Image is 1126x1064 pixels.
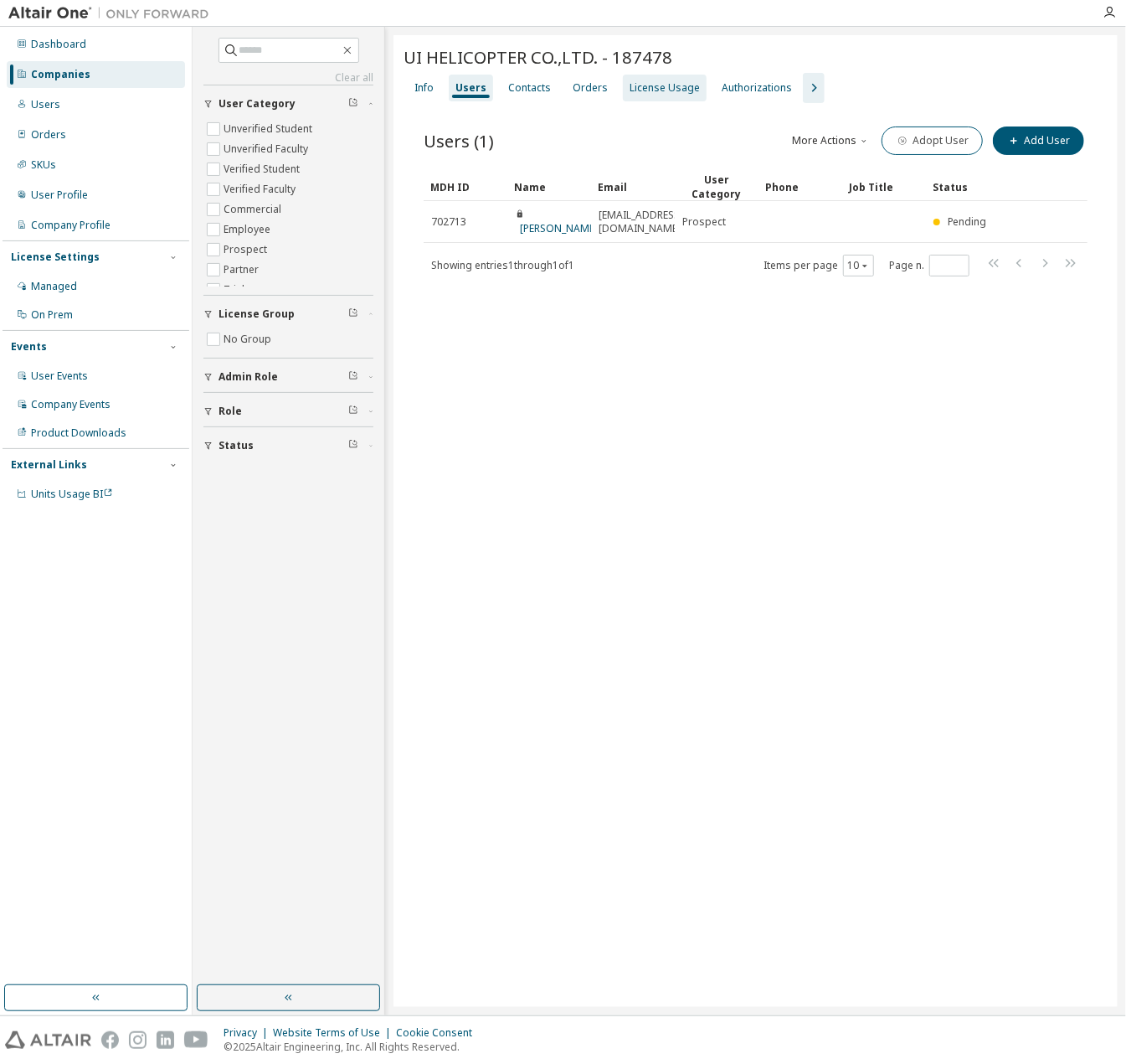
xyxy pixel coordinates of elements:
label: No Group [224,329,275,349]
a: [PERSON_NAME] [520,221,598,235]
span: Status [219,439,254,452]
span: Clear filter [348,370,358,384]
div: On Prem [31,308,73,322]
div: Users [455,81,486,95]
label: Employee [224,220,274,240]
span: User Category [219,97,296,111]
span: Admin Role [219,370,278,384]
div: User Category [681,173,752,201]
label: Prospect [224,240,270,260]
div: Events [11,340,47,354]
div: Product Downloads [31,426,126,440]
label: Unverified Student [224,119,316,139]
span: Units Usage BI [31,487,113,501]
div: Company Events [31,398,111,411]
span: Items per page [764,255,874,276]
div: Dashboard [31,38,86,51]
label: Partner [224,260,262,280]
div: Managed [31,280,77,293]
button: Admin Role [203,359,373,395]
button: More Actions [791,127,871,155]
span: [EMAIL_ADDRESS][DOMAIN_NAME] [599,209,683,235]
span: License Group [219,307,295,321]
button: User Category [203,85,373,122]
span: Role [219,405,242,418]
div: Authorizations [722,81,792,95]
p: © 2025 Altair Engineering, Inc. All Rights Reserved. [224,1040,482,1054]
span: Page n. [889,255,969,276]
button: Role [203,393,373,430]
div: Users [31,98,60,111]
button: Status [203,427,373,464]
div: Phone [765,173,836,200]
span: Showing entries 1 through 1 of 1 [431,258,574,272]
label: Commercial [224,199,285,220]
div: Email [598,173,668,200]
label: Verified Faculty [224,179,299,199]
div: External Links [11,458,87,472]
div: Status [933,173,1003,200]
span: Clear filter [348,307,358,321]
div: Privacy [224,1026,273,1040]
button: Adopt User [882,127,983,155]
div: Name [514,173,584,200]
button: 10 [847,259,870,272]
span: UI HELICOPTER CO.,LTD. - 187478 [404,45,672,69]
div: Job Title [849,173,919,200]
img: linkedin.svg [157,1031,174,1049]
span: Clear filter [348,439,358,452]
img: instagram.svg [129,1031,147,1049]
div: Companies [31,68,90,81]
div: Orders [573,81,608,95]
span: 702713 [431,215,466,229]
span: Clear filter [348,97,358,111]
div: License Usage [630,81,700,95]
div: User Profile [31,189,88,202]
div: MDH ID [430,173,501,200]
span: Prospect [682,215,726,229]
div: Website Terms of Use [273,1026,396,1040]
img: youtube.svg [184,1031,208,1049]
div: License Settings [11,251,100,264]
div: SKUs [31,158,56,172]
div: Orders [31,128,66,142]
label: Verified Student [224,159,303,179]
img: altair_logo.svg [5,1031,91,1049]
label: Trial [224,280,248,300]
div: Info [414,81,434,95]
img: Altair One [8,5,218,22]
div: User Events [31,369,88,383]
span: Users (1) [424,129,494,152]
div: Contacts [508,81,551,95]
span: Clear filter [348,405,358,418]
div: Company Profile [31,219,111,232]
div: Cookie Consent [396,1026,482,1040]
span: Pending [948,214,987,229]
label: Unverified Faculty [224,139,311,159]
button: License Group [203,296,373,333]
button: Add User [993,127,1084,155]
img: facebook.svg [101,1031,119,1049]
a: Clear all [203,71,373,85]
